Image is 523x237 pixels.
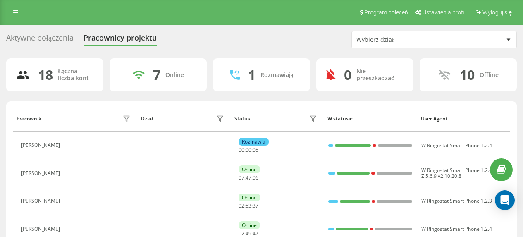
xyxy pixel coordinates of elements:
div: Wybierz dział [356,36,455,43]
div: Online [239,165,260,173]
span: Z 5.6.9 v2.10.20.8 [421,172,461,180]
div: Offline [480,72,499,79]
div: Łączna liczba kont [58,68,93,82]
span: 53 [246,202,251,209]
div: Pracownik [17,116,41,122]
div: Open Intercom Messenger [495,190,515,210]
span: Ustawienia profilu [423,9,469,16]
div: [PERSON_NAME] [21,198,62,204]
div: : : [239,147,258,153]
div: 10 [460,67,475,83]
div: User Agent [421,116,506,122]
span: 05 [253,146,258,153]
span: W Ringostat Smart Phone 1.2.4 [421,167,492,174]
div: 0 [344,67,351,83]
div: [PERSON_NAME] [21,170,62,176]
div: : : [239,231,258,237]
div: Online [239,194,260,201]
div: Online [165,72,184,79]
span: W Ringostat Smart Phone 1.2.4 [421,225,492,232]
div: [PERSON_NAME] [21,226,62,232]
div: 1 [248,67,256,83]
div: : : [239,203,258,209]
div: Dział [141,116,153,122]
div: W statusie [327,116,413,122]
div: 7 [153,67,160,83]
div: Pracownicy projektu [84,34,157,46]
span: 47 [246,174,251,181]
div: : : [239,175,258,181]
span: Program poleceń [364,9,408,16]
span: 37 [253,202,258,209]
span: 00 [239,146,244,153]
div: Online [239,221,260,229]
div: Rozmawia [239,138,269,146]
div: Nie przeszkadzać [356,68,404,82]
div: Status [234,116,250,122]
span: W Ringostat Smart Phone 1.2.3 [421,197,492,204]
span: W Ringostat Smart Phone 1.2.4 [421,142,492,149]
span: 47 [253,230,258,237]
span: Wyloguj się [482,9,512,16]
div: [PERSON_NAME] [21,142,62,148]
span: 06 [253,174,258,181]
div: Aktywne połączenia [6,34,74,46]
span: 49 [246,230,251,237]
span: 00 [246,146,251,153]
span: 02 [239,230,244,237]
span: 02 [239,202,244,209]
span: 07 [239,174,244,181]
div: Rozmawiają [260,72,294,79]
div: 18 [38,67,53,83]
